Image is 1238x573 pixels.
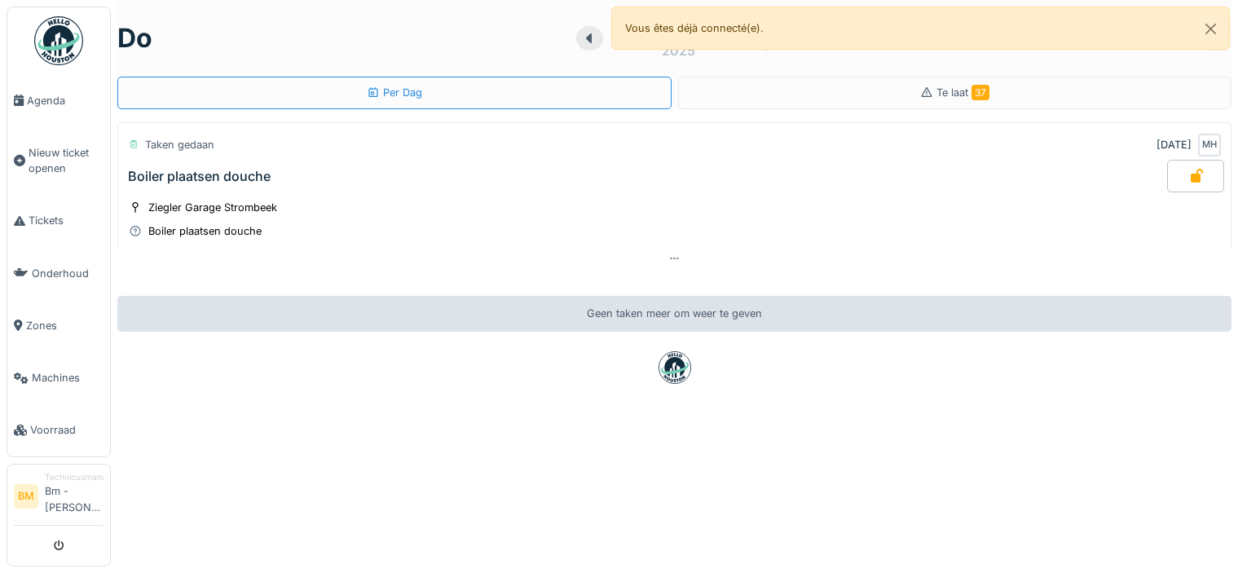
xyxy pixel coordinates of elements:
a: Voorraad [7,404,110,456]
div: MH [1198,134,1221,156]
li: Bm - [PERSON_NAME] [45,471,104,522]
img: Badge_color-CXgf-gQk.svg [34,16,83,65]
div: Technicusmanager [45,471,104,483]
div: [DATE] [1156,137,1192,152]
span: Onderhoud [32,266,104,281]
button: Close [1192,7,1229,51]
span: Tickets [29,213,104,228]
span: Zones [26,318,104,333]
a: BM TechnicusmanagerBm - [PERSON_NAME] [14,471,104,526]
img: badge-BVDL4wpA.svg [659,351,691,384]
div: Boiler plaatsen douche [148,223,262,239]
div: Ziegler Garage Strombeek [148,200,277,215]
span: Nieuw ticket openen [29,145,104,176]
a: Agenda [7,74,110,126]
a: Nieuw ticket openen [7,126,110,194]
a: Machines [7,352,110,404]
div: Boiler plaatsen douche [128,169,271,184]
span: 37 [971,85,989,100]
div: Vous êtes déjà connecté(e). [611,7,1231,50]
li: BM [14,484,38,509]
div: Per Dag [367,85,422,100]
span: Te laat [936,86,989,99]
span: Voorraad [30,422,104,438]
a: Tickets [7,195,110,247]
span: Agenda [27,93,104,108]
h1: do [117,23,152,54]
div: Geen taken meer om weer te geven [117,296,1231,331]
div: Taken gedaan [145,137,214,152]
a: Onderhoud [7,247,110,299]
span: Machines [32,370,104,386]
div: 2025 [662,41,695,60]
a: Zones [7,299,110,351]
